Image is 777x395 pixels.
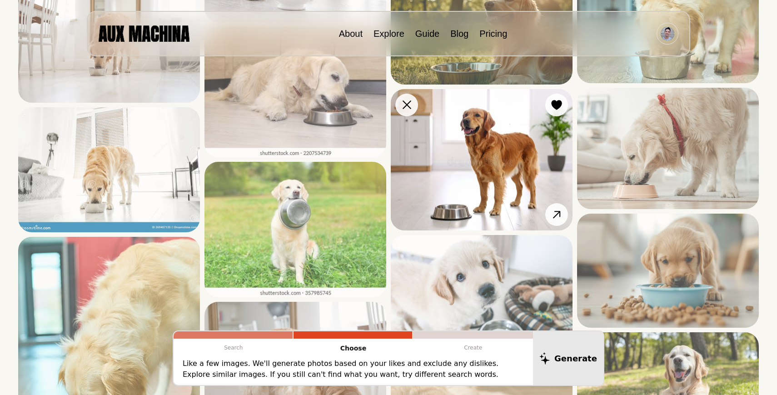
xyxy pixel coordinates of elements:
[183,358,524,380] p: Like a few images. We'll generate photos based on your likes and exclude any dislikes. Explore si...
[391,89,573,231] img: Search result
[174,339,294,357] p: Search
[204,27,386,157] img: Search result
[413,339,533,357] p: Create
[577,88,759,209] img: Search result
[99,25,189,41] img: AUX MACHINA
[577,214,759,328] img: Search result
[661,27,674,40] img: Avatar
[450,29,468,39] a: Blog
[415,29,439,39] a: Guide
[294,339,413,358] p: Choose
[533,331,603,385] button: Generate
[479,29,507,39] a: Pricing
[18,107,200,232] img: Search result
[391,235,573,356] img: Search result
[204,162,386,297] img: Search result
[374,29,404,39] a: Explore
[339,29,363,39] a: About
